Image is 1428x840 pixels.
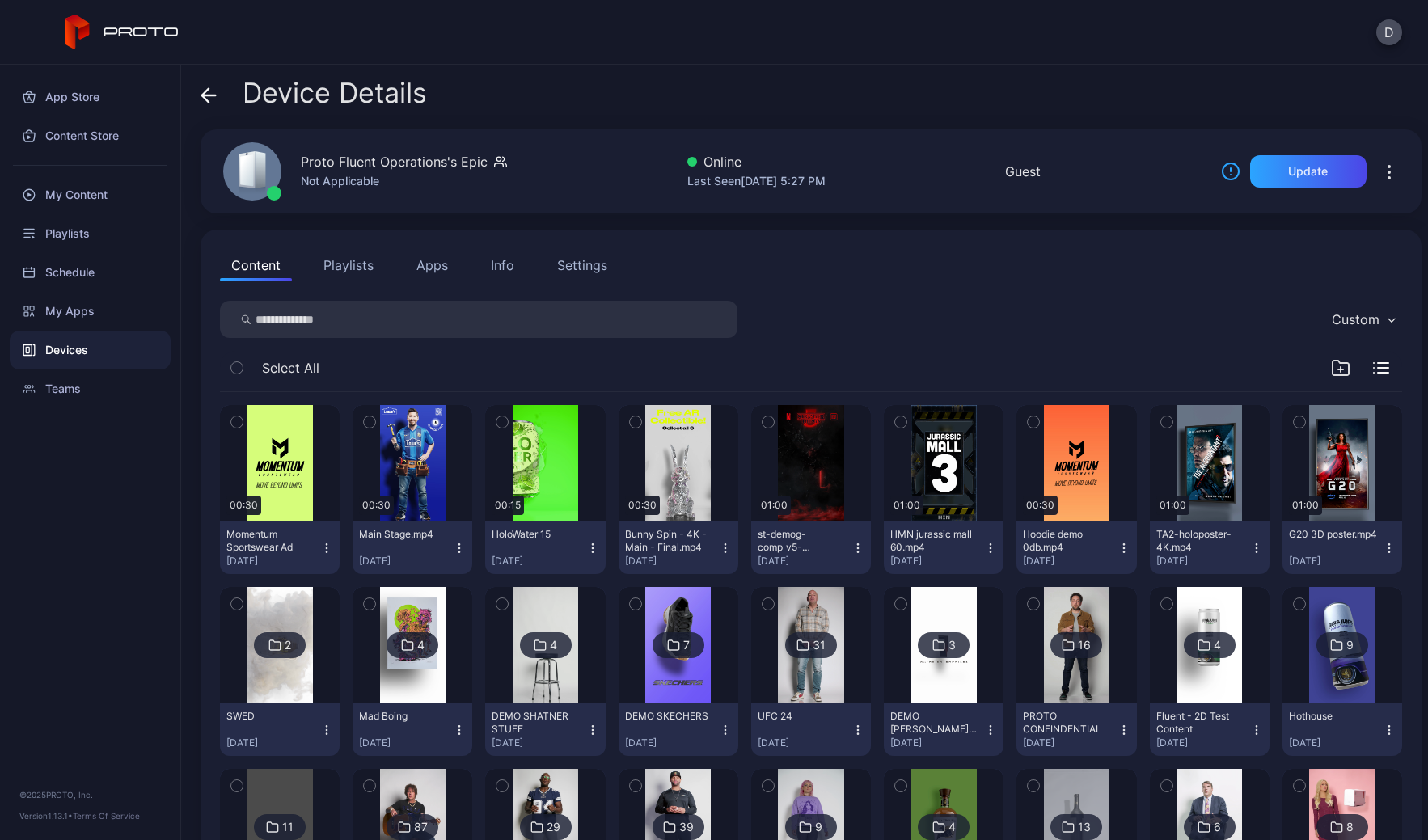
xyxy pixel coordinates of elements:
[758,737,851,749] div: [DATE]
[619,703,738,756] button: DEMO SKECHERS[DATE]
[414,820,428,834] div: 87
[557,255,607,275] div: Settings
[262,358,319,378] span: Select All
[1078,638,1091,652] div: 16
[625,737,719,749] div: [DATE]
[813,638,826,652] div: 31
[758,555,851,568] div: [DATE]
[1282,521,1402,574] button: G20 3D poster.mp4[DATE]
[359,555,453,568] div: [DATE]
[491,255,514,275] div: Info
[10,292,171,331] a: My Apps
[550,638,557,652] div: 4
[417,638,425,652] div: 4
[1016,703,1136,756] button: PROTO CONFINDENTIAL[DATE]
[625,528,714,554] div: Bunny Spin - 4K - Main - Final.mp4
[1288,165,1328,178] div: Update
[359,710,448,723] div: Mad Boing
[359,528,448,541] div: Main Stage.mp4
[19,811,73,821] span: Version 1.13.1 •
[758,528,847,554] div: st-demog-comp_v5-VO_1(1).mp4
[1156,528,1245,554] div: TA2-holoposter-4K.mp4
[73,811,140,821] a: Terms Of Service
[1023,555,1117,568] div: [DATE]
[679,820,694,834] div: 39
[353,703,472,756] button: Mad Boing[DATE]
[1150,521,1270,574] button: TA2-holoposter-4K.mp4[DATE]
[884,521,1003,574] button: HMN jurassic mall 60.mp4[DATE]
[1078,820,1091,834] div: 13
[312,249,385,281] button: Playlists
[1023,528,1112,554] div: Hoodie demo 0db.mp4
[1016,521,1136,574] button: Hoodie demo 0db.mp4[DATE]
[1150,703,1270,756] button: Fluent - 2D Test Content[DATE]
[687,152,826,171] div: Online
[301,171,507,191] div: Not Applicable
[282,820,294,834] div: 11
[884,703,1003,756] button: DEMO [PERSON_NAME] Enterprises[DATE]
[547,820,560,834] div: 29
[1156,710,1245,736] div: Fluent - 2D Test Content
[1346,820,1354,834] div: 8
[10,331,171,369] a: Devices
[10,78,171,116] a: App Store
[546,249,619,281] button: Settings
[1156,555,1250,568] div: [DATE]
[683,638,690,652] div: 7
[359,737,453,749] div: [DATE]
[687,171,826,191] div: Last Seen [DATE] 5:27 PM
[758,710,847,723] div: UFC 24
[751,521,871,574] button: st-demog-comp_v5-VO_1(1).mp4[DATE]
[485,521,605,574] button: HoloWater 15[DATE]
[890,710,979,736] div: DEMO Bruce Wayne Enterprises
[751,703,871,756] button: UFC 24[DATE]
[625,710,714,723] div: DEMO SKECHERS
[1023,737,1117,749] div: [DATE]
[226,737,320,749] div: [DATE]
[1214,638,1221,652] div: 4
[226,528,315,554] div: Momentum Sportswear Ad
[1289,555,1383,568] div: [DATE]
[285,638,291,652] div: 2
[226,710,315,723] div: SWED
[10,175,171,214] div: My Content
[815,820,822,834] div: 9
[1282,703,1402,756] button: Hothouse[DATE]
[10,214,171,253] a: Playlists
[948,638,956,652] div: 3
[1324,301,1402,338] button: Custom
[1023,710,1112,736] div: PROTO CONFINDENTIAL
[480,249,526,281] button: Info
[890,737,984,749] div: [DATE]
[243,78,427,108] span: Device Details
[1332,311,1379,327] div: Custom
[1005,162,1041,181] div: Guest
[1156,737,1250,749] div: [DATE]
[1289,528,1378,541] div: G20 3D poster.mp4
[10,253,171,292] a: Schedule
[492,528,581,541] div: HoloWater 15
[10,369,171,408] a: Teams
[492,737,585,749] div: [DATE]
[353,521,472,574] button: Main Stage.mp4[DATE]
[1376,19,1402,45] button: D
[1250,155,1367,188] button: Update
[948,820,956,834] div: 4
[10,116,171,155] a: Content Store
[301,152,488,171] div: Proto Fluent Operations's Epic
[226,555,320,568] div: [DATE]
[220,521,340,574] button: Momentum Sportswear Ad[DATE]
[890,528,979,554] div: HMN jurassic mall 60.mp4
[1289,737,1383,749] div: [DATE]
[1346,638,1354,652] div: 9
[19,788,161,801] div: © 2025 PROTO, Inc.
[220,249,292,281] button: Content
[492,555,585,568] div: [DATE]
